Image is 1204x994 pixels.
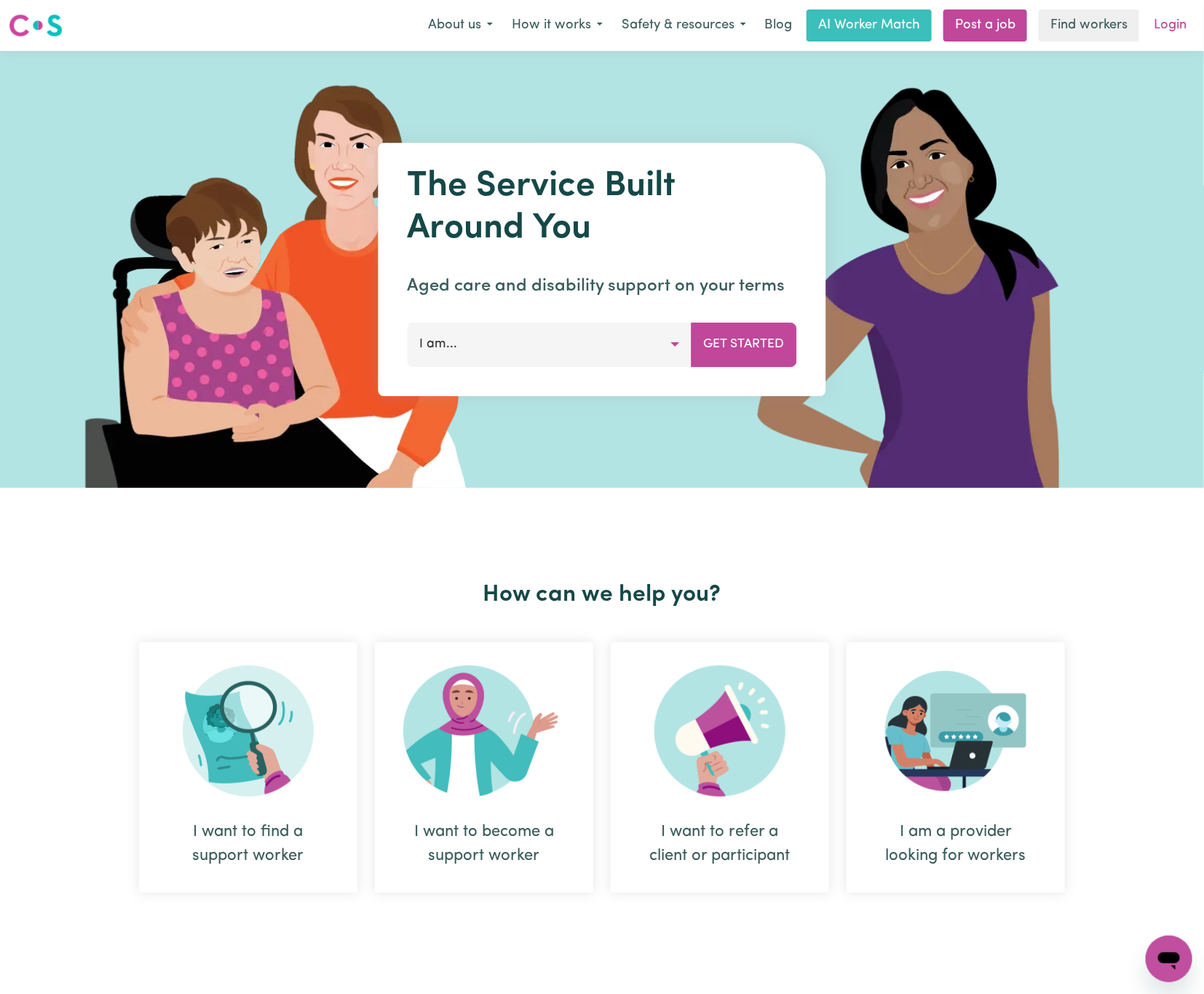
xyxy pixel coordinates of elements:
div: I want to refer a client or participant [646,820,794,868]
button: Get Started [692,323,797,366]
div: I am a provider looking for workers [882,820,1030,868]
img: Become Worker [403,666,565,797]
a: AI Worker Match [807,9,932,42]
h2: How can we help you? [130,581,1074,609]
a: Login [1145,9,1195,42]
button: Safety & resources [612,10,756,41]
a: Careseekers logo [9,9,63,42]
a: Post a job [943,9,1027,42]
img: Refer [654,666,785,797]
div: I want to become a support worker [410,820,558,868]
div: I want to refer a client or participant [611,642,829,893]
img: Careseekers logo [9,12,63,39]
img: Provider [885,666,1026,797]
a: Find workers [1039,9,1139,42]
div: I want to become a support worker [375,642,593,893]
p: Aged care and disability support on your terms [408,273,797,299]
img: Search [183,666,314,797]
button: About us [419,10,502,41]
div: I want to find a support worker [174,820,322,868]
button: How it works [502,10,612,41]
iframe: Button to launch messaging window [1146,936,1192,982]
div: I am a provider looking for workers [847,642,1065,893]
div: I want to find a support worker [139,642,357,893]
h1: The Service Built Around You [408,166,797,250]
button: I am... [408,323,692,366]
a: Blog [756,9,801,42]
